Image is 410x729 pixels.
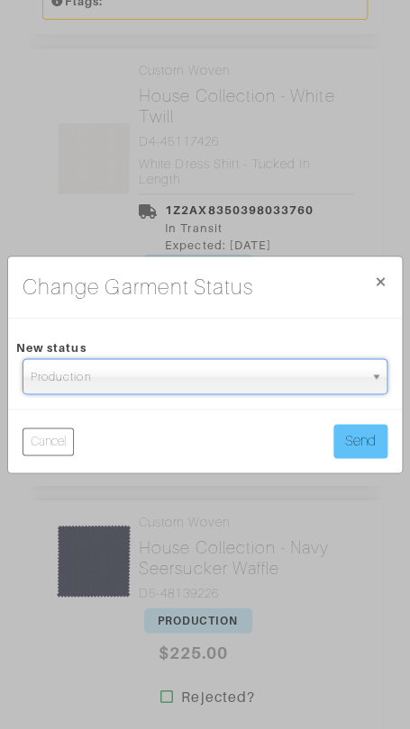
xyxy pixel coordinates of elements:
[23,271,253,303] h4: Change Garment Status
[374,269,387,293] span: ×
[31,359,363,395] span: Production
[16,335,87,361] span: New status
[333,424,387,458] button: Send
[23,427,74,455] button: Cancel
